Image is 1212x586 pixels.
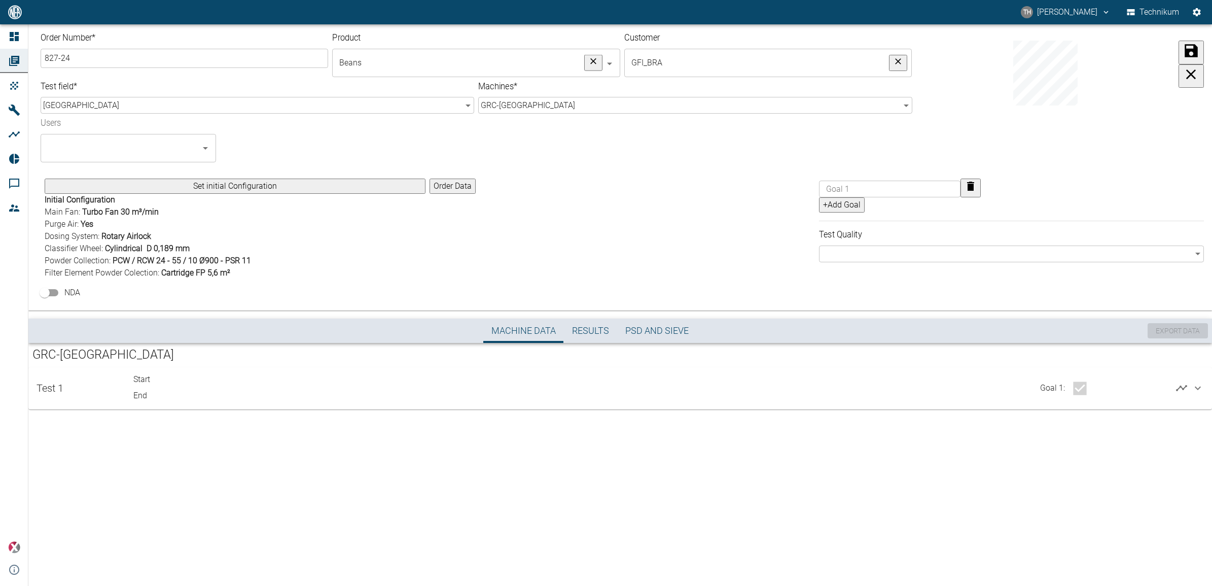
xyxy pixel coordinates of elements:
[45,243,425,255] span: Classifier Wheel :
[1175,382,1188,394] svg: Open Analysis
[483,319,564,343] button: Machine Data
[1125,3,1182,21] button: Technikum
[624,32,840,44] label: Customer
[602,57,617,71] button: Open
[41,80,366,92] label: Test field *
[32,347,1208,363] h5: GRC-[GEOGRAPHIC_DATA]
[45,179,425,194] button: Set initial Configuration
[1188,3,1206,21] button: Settings
[572,325,609,337] span: Results
[28,367,1212,409] div: Test 1StartEndGoal 1:Open Analysis
[1021,6,1033,18] div: TH
[45,194,425,206] p: Initial Configuration
[45,255,425,267] span: Powder Collection :
[161,268,230,278] span: Cartridge FP 5,6 m²
[629,53,892,73] input: no customer
[819,197,865,213] button: +Add Goal
[584,54,602,71] button: Clear
[41,117,172,129] label: Users
[45,206,425,218] span: Main Fan :
[478,80,803,92] label: Machines *
[105,244,190,253] span: Cylindrical D 0,189 mm
[7,5,23,19] img: logo
[101,231,151,241] span: Rotary Airlock
[332,32,548,44] label: Product
[8,541,20,554] img: Xplore Logo
[889,55,907,71] button: Clear
[64,287,80,299] span: NDA
[916,41,1175,106] div: Copy to clipboard
[430,179,476,194] button: Order Data
[45,230,425,243] span: Dosing System :
[45,267,425,279] span: Filter Element Powder Colection :
[41,32,257,44] label: Order Number *
[45,218,425,230] span: Purge Air :
[819,228,1108,240] label: Test Quality
[625,325,689,337] span: PSD and Sieve
[960,179,981,197] button: delete
[198,141,212,155] button: Open
[133,373,226,386] p: Start
[1040,382,1065,394] p: Goal 1 :
[113,256,251,265] span: PCW / RCW 24 - 55 / 10 Ø900 - PSR 11
[37,380,63,396] h6: Test 1
[478,97,912,114] div: GRC-[GEOGRAPHIC_DATA]
[81,219,93,229] span: Yes
[41,97,474,114] div: [GEOGRAPHIC_DATA]
[133,390,226,402] p: End
[82,207,159,217] span: Turbo Fan 30 m³/min
[1019,3,1112,21] button: thomas.hosten@neuman-esser.de
[1171,378,1192,398] button: Open Analysis
[42,50,327,66] input: Order Number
